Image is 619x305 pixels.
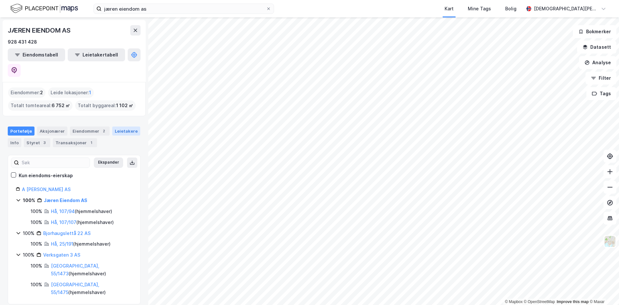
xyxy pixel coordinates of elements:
[51,219,76,225] a: Hå, 107/107
[51,241,73,247] a: Hå, 25/191
[102,4,266,14] input: Søk på adresse, matrikkel, gårdeiere, leietakere eller personer
[75,100,136,111] div: Totalt byggareal :
[31,240,42,248] div: 100%
[43,252,80,258] a: Verksgaten 3 AS
[51,240,111,248] div: ( hjemmelshaver )
[44,198,87,203] a: Jæren Eiendom AS
[468,5,491,13] div: Mine Tags
[31,262,42,270] div: 100%
[116,102,133,109] span: 1 102 ㎡
[70,127,110,136] div: Eiendommer
[534,5,598,13] div: [DEMOGRAPHIC_DATA][PERSON_NAME][DEMOGRAPHIC_DATA]
[586,87,616,100] button: Tags
[8,138,21,147] div: Info
[505,5,516,13] div: Bolig
[23,197,35,204] div: 100%
[604,235,616,248] img: Z
[585,72,616,85] button: Filter
[24,138,50,147] div: Styret
[10,3,78,14] img: logo.f888ab2527a4732fd821a326f86c7f29.svg
[53,138,97,147] div: Transaksjoner
[41,139,48,146] div: 3
[8,127,34,136] div: Portefølje
[557,300,589,304] a: Improve this map
[51,281,133,296] div: ( hjemmelshaver )
[8,87,45,98] div: Eiendommer :
[101,128,107,134] div: 2
[505,300,523,304] a: Mapbox
[68,48,125,61] button: Leietakertabell
[31,219,42,226] div: 100%
[19,158,90,168] input: Søk
[51,263,99,276] a: [GEOGRAPHIC_DATA], 55/1473
[577,41,616,54] button: Datasett
[43,230,91,236] a: Bjorhaugslettå 22 AS
[8,48,65,61] button: Eiendomstabell
[23,229,34,237] div: 100%
[52,102,70,109] span: 6 752 ㎡
[8,25,72,36] div: JÆREN EIENDOM AS
[587,274,619,305] iframe: Chat Widget
[23,251,34,259] div: 100%
[51,208,112,215] div: ( hjemmelshaver )
[51,208,75,214] a: Hå, 107/94
[51,262,133,278] div: ( hjemmelshaver )
[524,300,555,304] a: OpenStreetMap
[31,208,42,215] div: 100%
[8,38,37,46] div: 928 431 428
[40,89,43,97] span: 2
[579,56,616,69] button: Analyse
[8,100,73,111] div: Totalt tomteareal :
[19,172,73,179] div: Kun eiendoms-eierskap
[445,5,454,13] div: Kart
[573,25,616,38] button: Bokmerker
[37,127,67,136] div: Aksjonærer
[51,219,114,226] div: ( hjemmelshaver )
[89,89,91,97] span: 1
[94,158,123,168] button: Ekspander
[48,87,94,98] div: Leide lokasjoner :
[112,127,140,136] div: Leietakere
[31,281,42,289] div: 100%
[51,282,99,295] a: [GEOGRAPHIC_DATA], 55/1475
[88,139,94,146] div: 1
[587,274,619,305] div: Kontrollprogram for chat
[22,187,71,192] a: A [PERSON_NAME] AS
